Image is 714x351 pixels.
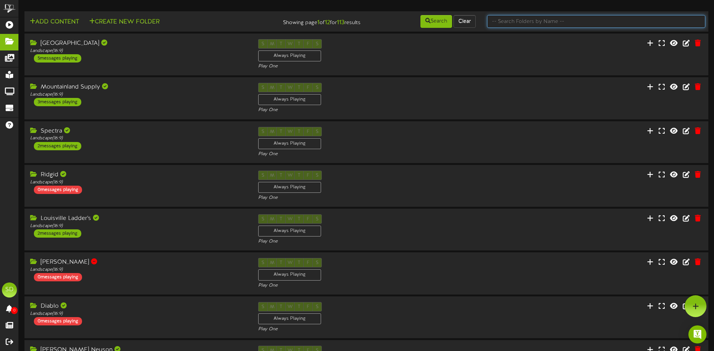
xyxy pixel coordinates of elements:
[87,17,162,27] button: Create New Folder
[258,238,475,245] div: Play One
[30,171,247,179] div: Ridgid
[30,179,247,186] div: Landscape ( 16:9 )
[27,17,81,27] button: Add Content
[34,273,82,281] div: 0 messages playing
[2,282,17,298] div: SD
[34,54,81,63] div: 5 messages playing
[30,311,247,317] div: Landscape ( 16:9 )
[258,195,475,201] div: Play One
[34,142,81,150] div: 2 messages playing
[258,138,321,149] div: Always Playing
[30,223,247,229] div: Landscape ( 16:9 )
[258,63,475,70] div: Play One
[34,317,82,325] div: 0 messages playing
[420,15,452,28] button: Search
[258,269,321,280] div: Always Playing
[30,214,247,223] div: Louisville Ladder's
[258,326,475,333] div: Play One
[258,50,321,61] div: Always Playing
[30,92,247,98] div: Landscape ( 16:9 )
[258,226,321,237] div: Always Playing
[30,48,247,54] div: Landscape ( 16:9 )
[258,151,475,157] div: Play One
[30,83,247,92] div: Mountainland Supply
[30,127,247,136] div: Spectra
[258,107,475,113] div: Play One
[30,302,247,311] div: Diablo
[30,135,247,142] div: Landscape ( 16:9 )
[11,307,18,314] span: 0
[337,19,344,26] strong: 113
[258,313,321,324] div: Always Playing
[30,39,247,48] div: [GEOGRAPHIC_DATA]
[258,182,321,193] div: Always Playing
[258,282,475,289] div: Play One
[30,258,247,267] div: [PERSON_NAME]
[454,15,476,28] button: Clear
[487,15,705,28] input: -- Search Folders by Name --
[34,229,81,238] div: 2 messages playing
[325,19,330,26] strong: 12
[251,14,366,27] div: Showing page of for results
[34,186,82,194] div: 0 messages playing
[34,98,81,106] div: 3 messages playing
[30,267,247,273] div: Landscape ( 16:9 )
[317,19,320,26] strong: 1
[688,325,706,343] div: Open Intercom Messenger
[258,94,321,105] div: Always Playing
